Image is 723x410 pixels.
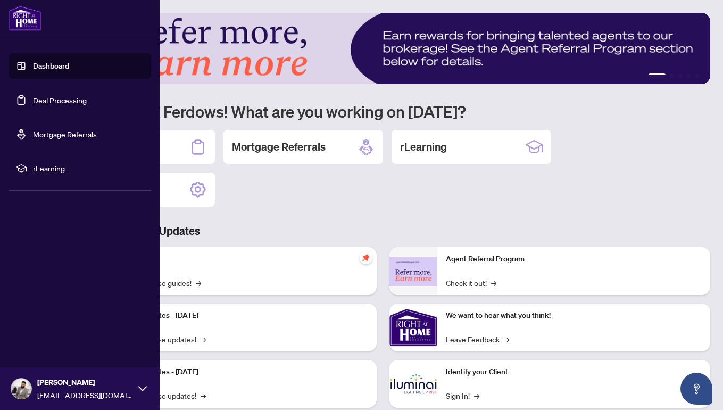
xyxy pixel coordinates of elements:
h2: Mortgage Referrals [232,140,326,154]
p: Self-Help [112,253,368,265]
span: rLearning [33,162,144,174]
h2: rLearning [400,140,447,154]
span: → [504,333,509,345]
h1: Welcome back Ferdows! What are you working on [DATE]? [55,101,710,121]
a: Mortgage Referrals [33,129,97,139]
a: Dashboard [33,61,69,71]
span: [EMAIL_ADDRESS][DOMAIN_NAME] [37,389,133,401]
span: → [474,390,479,401]
a: Check it out!→ [446,277,496,289]
p: Identify your Client [446,366,702,378]
button: Open asap [680,373,712,405]
span: → [196,277,201,289]
button: 2 [670,73,674,78]
a: Leave Feedback→ [446,333,509,345]
span: [PERSON_NAME] [37,376,133,388]
a: Sign In!→ [446,390,479,401]
img: Identify your Client [389,360,437,408]
img: Agent Referral Program [389,257,437,286]
h3: Brokerage & Industry Updates [55,224,710,239]
p: We want to hear what you think! [446,310,702,322]
img: logo [9,5,41,31]
p: Platform Updates - [DATE] [112,310,368,322]
img: Slide 0 [55,13,710,84]
button: 3 [678,73,683,78]
img: We want to hear what you think! [389,304,437,351]
button: 1 [649,73,666,78]
a: Deal Processing [33,95,87,105]
p: Platform Updates - [DATE] [112,366,368,378]
p: Agent Referral Program [446,253,702,265]
img: Profile Icon [11,379,31,399]
span: → [491,277,496,289]
button: 4 [687,73,691,78]
span: pushpin [360,251,372,264]
span: → [201,390,206,401]
span: → [201,333,206,345]
button: 5 [695,73,700,78]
